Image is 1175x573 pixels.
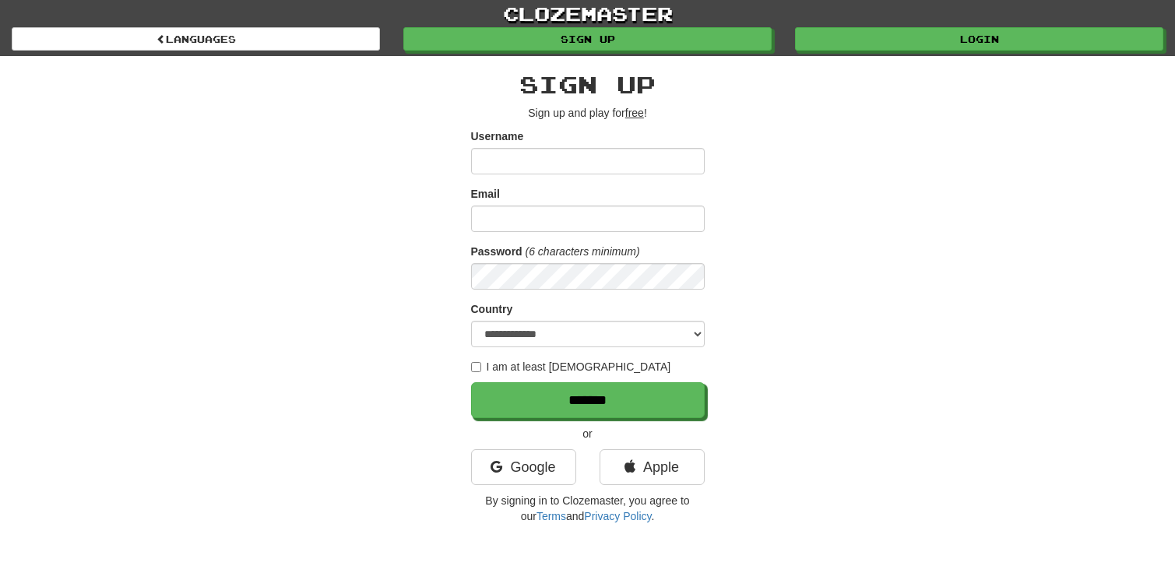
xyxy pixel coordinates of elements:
p: Sign up and play for ! [471,105,705,121]
h2: Sign up [471,72,705,97]
u: free [625,107,644,119]
p: By signing in to Clozemaster, you agree to our and . [471,493,705,524]
label: I am at least [DEMOGRAPHIC_DATA] [471,359,671,374]
label: Username [471,128,524,144]
a: Apple [600,449,705,485]
label: Country [471,301,513,317]
a: Privacy Policy [584,510,651,522]
label: Email [471,186,500,202]
a: Sign up [403,27,772,51]
label: Password [471,244,522,259]
a: Languages [12,27,380,51]
p: or [471,426,705,441]
a: Google [471,449,576,485]
a: Terms [536,510,566,522]
a: Login [795,27,1163,51]
input: I am at least [DEMOGRAPHIC_DATA] [471,362,481,372]
em: (6 characters minimum) [526,245,640,258]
